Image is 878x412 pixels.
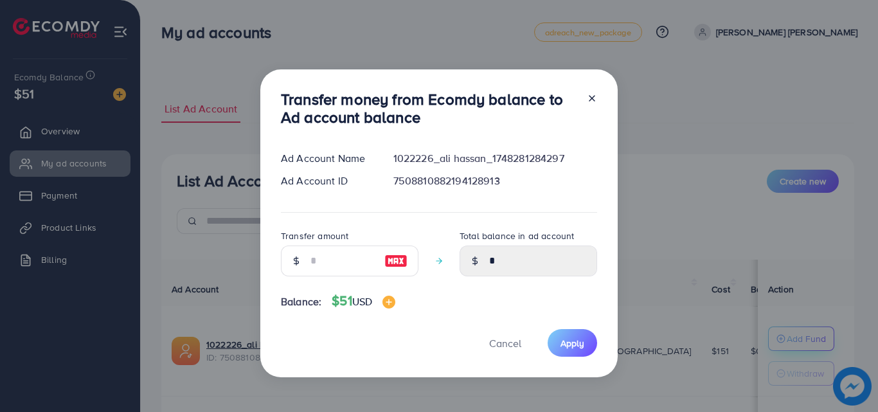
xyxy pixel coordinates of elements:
span: USD [352,294,372,309]
div: 7508810882194128913 [383,174,607,188]
h4: $51 [332,293,395,309]
span: Balance: [281,294,321,309]
div: Ad Account Name [271,151,383,166]
label: Transfer amount [281,229,348,242]
button: Apply [548,329,597,357]
label: Total balance in ad account [460,229,574,242]
img: image [382,296,395,309]
div: Ad Account ID [271,174,383,188]
h3: Transfer money from Ecomdy balance to Ad account balance [281,90,577,127]
span: Apply [560,337,584,350]
img: image [384,253,408,269]
span: Cancel [489,336,521,350]
button: Cancel [473,329,537,357]
div: 1022226_ali hassan_1748281284297 [383,151,607,166]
